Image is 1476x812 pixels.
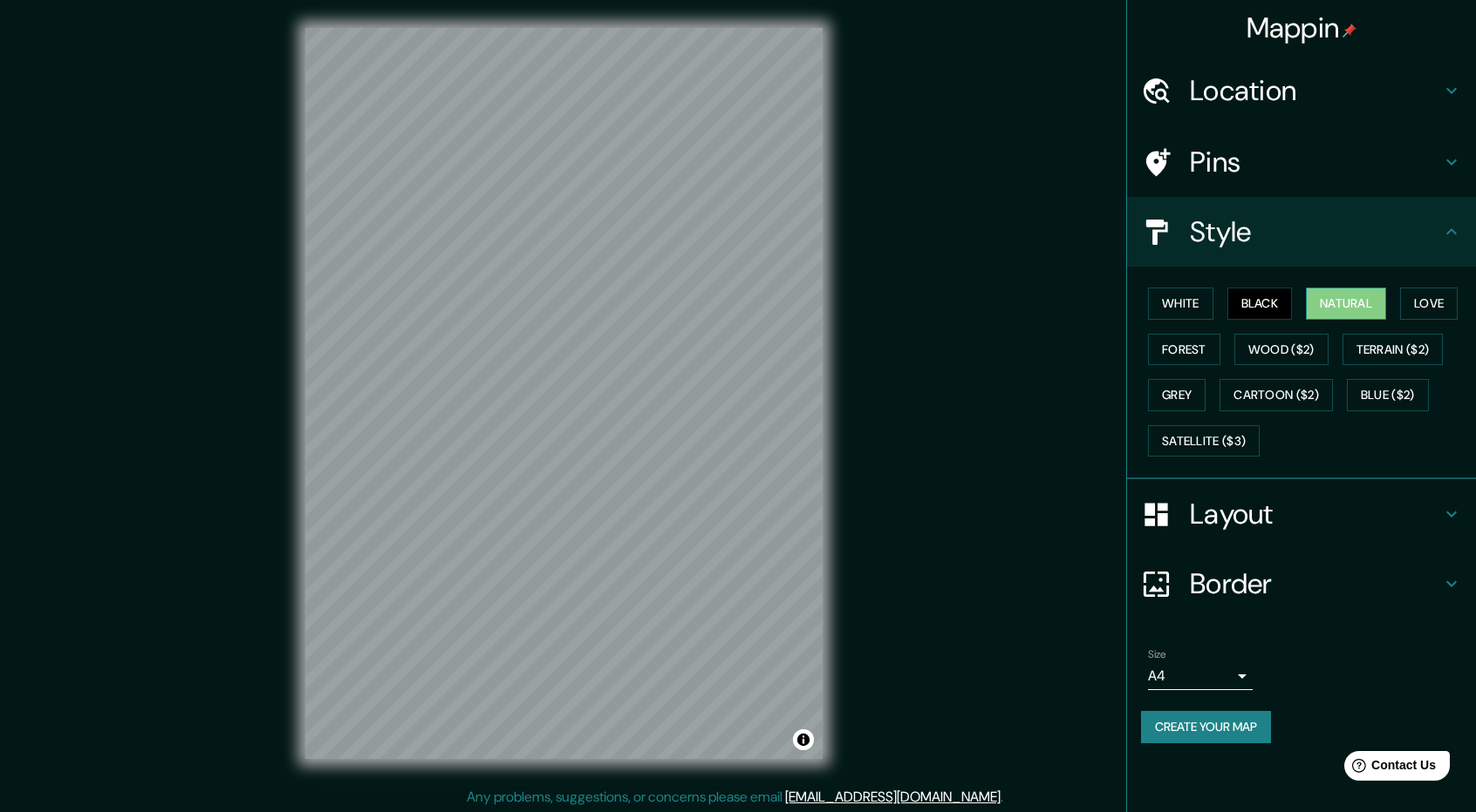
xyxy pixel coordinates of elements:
[1148,288,1213,320] button: White
[785,788,1001,806] a: [EMAIL_ADDRESS][DOMAIN_NAME]
[1306,288,1386,320] button: Natural
[1141,711,1271,743] button: Create your map
[1006,787,1009,808] div: .
[1148,647,1166,662] label: Size
[1234,334,1329,366] button: Wood ($2)
[793,729,814,750] button: Toggle attribution
[1400,288,1458,320] button: Love
[1127,127,1476,197] div: Pins
[1227,288,1293,320] button: Black
[1347,379,1429,411] button: Blue ($2)
[1343,334,1444,366] button: Terrain ($2)
[1220,379,1333,411] button: Cartoon ($2)
[1127,549,1476,619] div: Border
[1148,379,1206,411] button: Grey
[1343,24,1356,37] img: pin-icon.png
[467,787,1003,808] p: Any problems, suggestions, or concerns please email .
[1127,479,1476,549] div: Layout
[1247,10,1357,45] h4: Mappin
[1190,214,1441,249] h4: Style
[1190,497,1441,531] h4: Layout
[1127,56,1476,125] div: Location
[305,28,823,759] canvas: Map
[1190,566,1441,601] h4: Border
[1003,787,1006,808] div: .
[1148,662,1253,690] div: A4
[1190,73,1441,108] h4: Location
[1190,145,1441,179] h4: Pins
[1321,744,1457,793] iframe: Help widget launcher
[1127,197,1476,267] div: Style
[1148,425,1260,457] button: Satellite ($3)
[1148,334,1220,366] button: Forest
